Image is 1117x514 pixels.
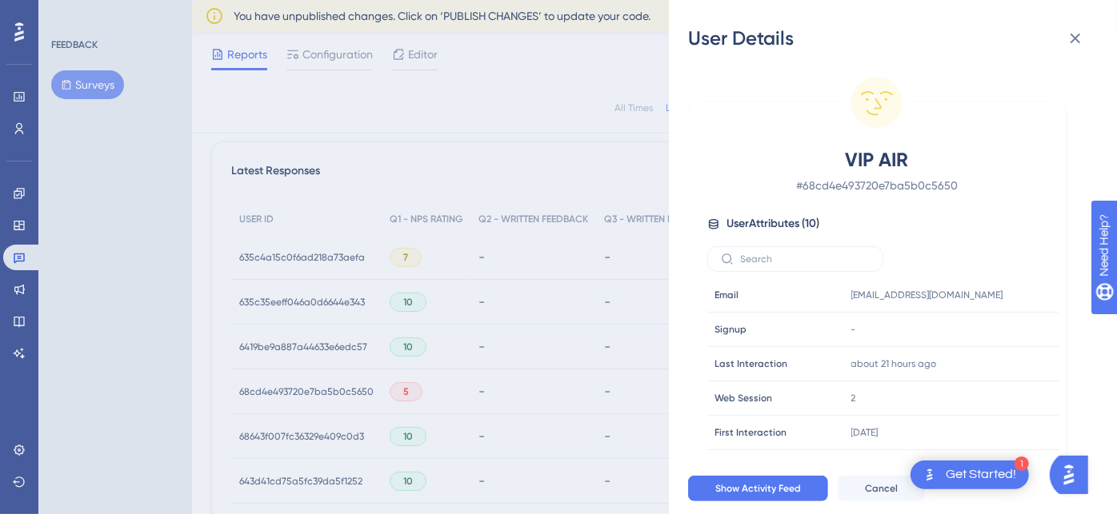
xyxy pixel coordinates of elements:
span: 2 [851,392,856,404]
div: 1 [1015,456,1029,471]
span: pt-BR [851,460,878,473]
span: Need Help? [38,4,100,23]
span: # 68cd4e493720e7ba5b0c5650 [736,176,1018,195]
div: User Details [688,26,1098,51]
span: Last Interaction [715,357,787,370]
img: launcher-image-alternative-text [920,465,939,484]
div: Get Started! [946,466,1016,484]
time: [DATE] [851,427,879,438]
span: VIP AIR [736,147,1018,173]
button: Cancel [838,476,925,501]
span: First Interaction [715,426,787,439]
span: [EMAIL_ADDRESS][DOMAIN_NAME] [851,289,1003,301]
span: Signup [715,323,747,336]
input: Search [740,253,870,265]
span: User Attributes ( 10 ) [727,214,819,233]
span: Language [715,460,762,473]
div: Open Get Started! checklist, remaining modules: 1 [911,460,1029,489]
time: about 21 hours ago [851,358,937,369]
span: Show Activity Feed [715,482,801,495]
span: Cancel [865,482,898,495]
button: Show Activity Feed [688,476,828,501]
span: Web Session [715,392,772,404]
span: Email [715,289,739,301]
iframe: UserGuiding AI Assistant Launcher [1050,451,1098,499]
span: - [851,323,856,336]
